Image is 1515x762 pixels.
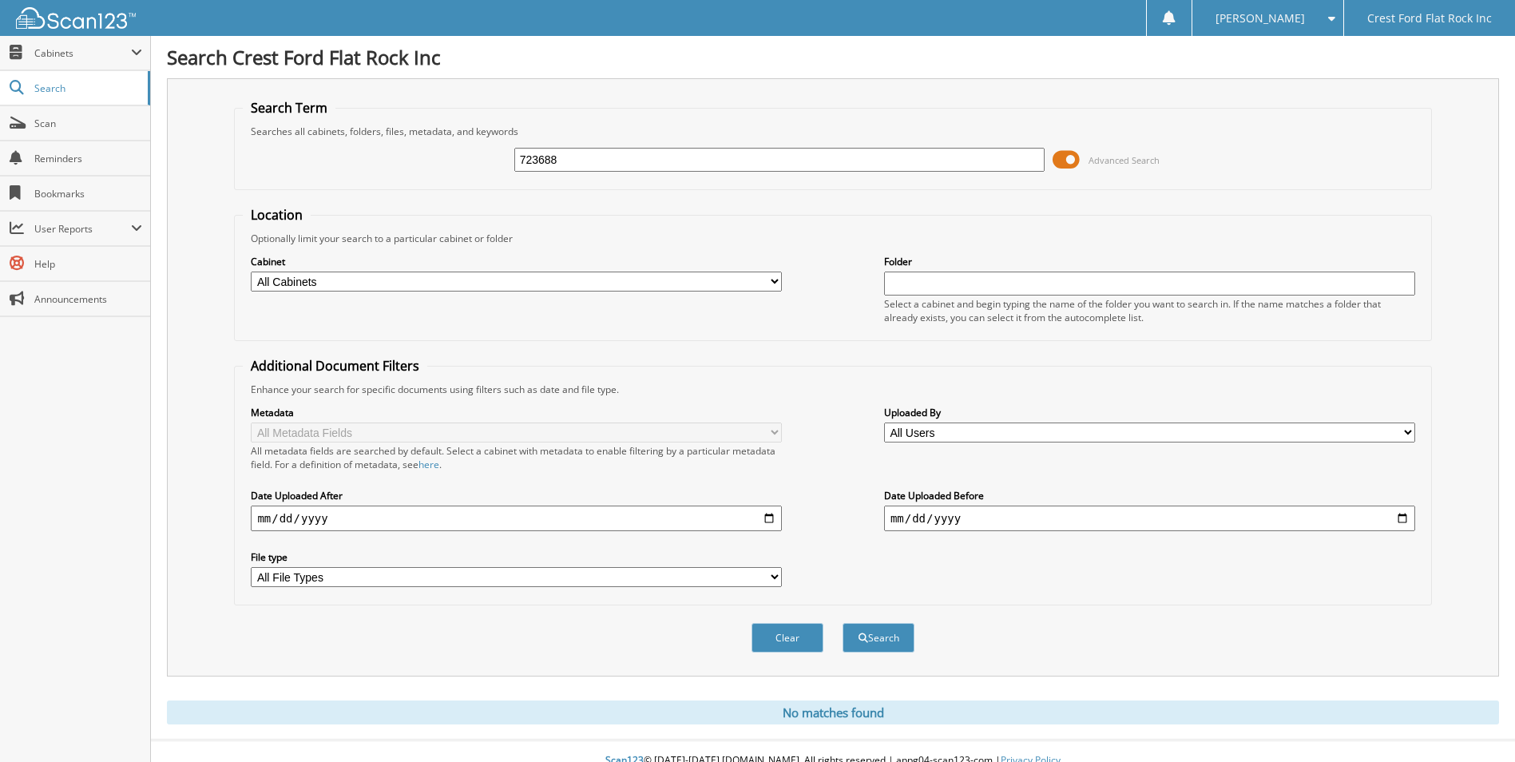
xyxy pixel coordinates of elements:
div: Enhance your search for specific documents using filters such as date and file type. [243,383,1422,396]
input: end [884,506,1415,531]
div: Searches all cabinets, folders, files, metadata, and keywords [243,125,1422,138]
legend: Location [243,206,311,224]
input: start [251,506,782,531]
span: [PERSON_NAME] [1216,14,1305,23]
span: Bookmarks [34,187,142,200]
legend: Additional Document Filters [243,357,427,375]
label: Uploaded By [884,406,1415,419]
legend: Search Term [243,99,335,117]
button: Clear [752,623,823,653]
h1: Search Crest Ford Flat Rock Inc [167,44,1499,70]
span: Search [34,81,140,95]
img: scan123-logo-white.svg [16,7,136,29]
span: Scan [34,117,142,130]
span: Cabinets [34,46,131,60]
label: Date Uploaded Before [884,489,1415,502]
span: Reminders [34,152,142,165]
button: Search [843,623,914,653]
label: Folder [884,255,1415,268]
div: Optionally limit your search to a particular cabinet or folder [243,232,1422,245]
span: Help [34,257,142,271]
label: File type [251,550,782,564]
a: here [418,458,439,471]
label: Cabinet [251,255,782,268]
div: No matches found [167,700,1499,724]
span: Announcements [34,292,142,306]
span: Crest Ford Flat Rock Inc [1367,14,1492,23]
span: Advanced Search [1089,154,1160,166]
div: Select a cabinet and begin typing the name of the folder you want to search in. If the name match... [884,297,1415,324]
div: All metadata fields are searched by default. Select a cabinet with metadata to enable filtering b... [251,444,782,471]
span: User Reports [34,222,131,236]
label: Date Uploaded After [251,489,782,502]
label: Metadata [251,406,782,419]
